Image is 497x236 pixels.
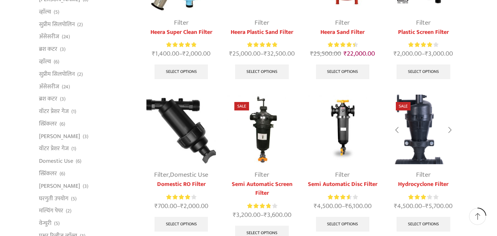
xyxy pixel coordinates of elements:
span: Rated out of 5 [328,41,355,49]
a: ब्रश कटर [39,93,57,105]
img: Semi Automatic Disc Filter [308,95,377,164]
span: Rated out of 5 [328,193,349,201]
span: ₹ [314,201,317,212]
a: सुप्रीम सिलपोलिन [39,68,75,80]
span: ₹ [344,48,347,59]
span: (2) [66,207,71,215]
span: (3) [60,46,65,53]
span: Rated out of 5 [166,193,190,201]
span: Sale [396,102,411,110]
a: Filter [255,169,269,180]
span: ₹ [155,201,158,212]
a: Select options for “Plastic Screen Filter” [397,64,450,79]
img: Hydrocyclone Filter [388,95,458,164]
span: Rated out of 5 [408,193,427,201]
bdi: 2,000.00 [182,48,210,59]
a: Select options for “Domestic RO Filter” [155,217,208,232]
span: ₹ [229,48,232,59]
a: घरगुती उपयोग [39,192,68,205]
div: Rated 3.92 out of 5 [247,202,277,210]
span: Rated out of 5 [247,41,277,49]
span: ₹ [394,201,397,212]
bdi: 4,500.00 [314,201,342,212]
div: , [146,170,216,180]
a: Semi Automatic Disc Filter [308,180,377,189]
a: [PERSON_NAME] [39,180,80,192]
span: ₹ [394,48,397,59]
span: (1) [71,108,76,115]
a: अ‍ॅसेसरीज [39,80,59,93]
span: (3) [83,183,88,190]
div: Rated 4.00 out of 5 [408,41,438,49]
a: Semi Automatic Screen Filter [227,180,297,198]
a: Domestic RO Filter [146,180,216,189]
bdi: 3,200.00 [233,209,260,221]
span: Sale [234,102,249,110]
a: व्हाॅल्व [39,56,51,68]
a: मल्चिंग पेपर [39,205,63,217]
bdi: 700.00 [155,201,177,212]
a: Filter [335,17,350,28]
a: Filter [416,169,431,180]
a: Select options for “Heera Sand Filter” [316,64,370,79]
a: Select options for “Heera Super Clean Filter” [155,64,208,79]
span: (3) [60,95,65,103]
span: ₹ [310,48,313,59]
div: Rated 5.00 out of 5 [247,41,277,49]
div: Rated 5.00 out of 5 [166,41,196,49]
span: – [388,201,458,211]
span: – [146,49,216,59]
a: वेन्चुरी [39,217,52,230]
span: ₹ [345,201,348,212]
a: Hydrocyclone Filter [388,180,458,189]
span: (6) [60,120,65,128]
span: ₹ [264,48,267,59]
bdi: 3,000.00 [425,48,453,59]
img: Y-Type-Filter [146,95,216,164]
a: Domestic Use [170,169,208,180]
span: Rated out of 5 [166,41,196,49]
a: Heera Sand Filter [308,28,377,37]
a: सुप्रीम सिलपोलिन [39,18,75,31]
a: Select options for “Hydrocyclone Filter” [397,217,450,232]
span: (5) [54,8,59,16]
a: Select options for “Heera Plastic Sand Filter” [235,64,289,79]
a: Filter [174,17,189,28]
a: ब्रश कटर [39,43,57,56]
span: – [227,210,297,220]
a: Select options for “Semi Automatic Disc Filter” [316,217,370,232]
span: (5) [71,195,77,202]
bdi: 5,700.00 [425,201,452,212]
span: ₹ [264,209,267,221]
span: Rated out of 5 [247,202,271,210]
div: Rated 3.67 out of 5 [328,193,358,201]
span: (24) [62,33,70,40]
span: ₹ [425,201,429,212]
a: स्प्रिंकलर [39,117,57,130]
a: Filter [416,17,431,28]
bdi: 4,500.00 [394,201,422,212]
span: – [227,49,297,59]
span: Rated out of 5 [408,41,432,49]
span: – [308,201,377,211]
bdi: 32,500.00 [264,48,295,59]
span: ₹ [233,209,236,221]
span: (2) [77,21,83,28]
span: ₹ [182,48,186,59]
span: (1) [71,145,76,152]
span: (6) [76,158,81,165]
a: वॉटर प्रेशर गेज [39,105,69,118]
a: Filter [154,169,168,180]
a: Filter [335,169,350,180]
bdi: 6,100.00 [345,201,372,212]
span: – [146,201,216,211]
a: Heera Plastic Sand Filter [227,28,297,37]
span: ₹ [152,48,155,59]
a: [PERSON_NAME] [39,130,80,142]
a: व्हाॅल्व [39,6,51,18]
img: Semi Automatic Screen Filter [227,95,297,164]
div: Rated 4.00 out of 5 [166,193,196,201]
bdi: 1,400.00 [152,48,179,59]
span: ₹ [180,201,184,212]
bdi: 3,600.00 [264,209,291,221]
